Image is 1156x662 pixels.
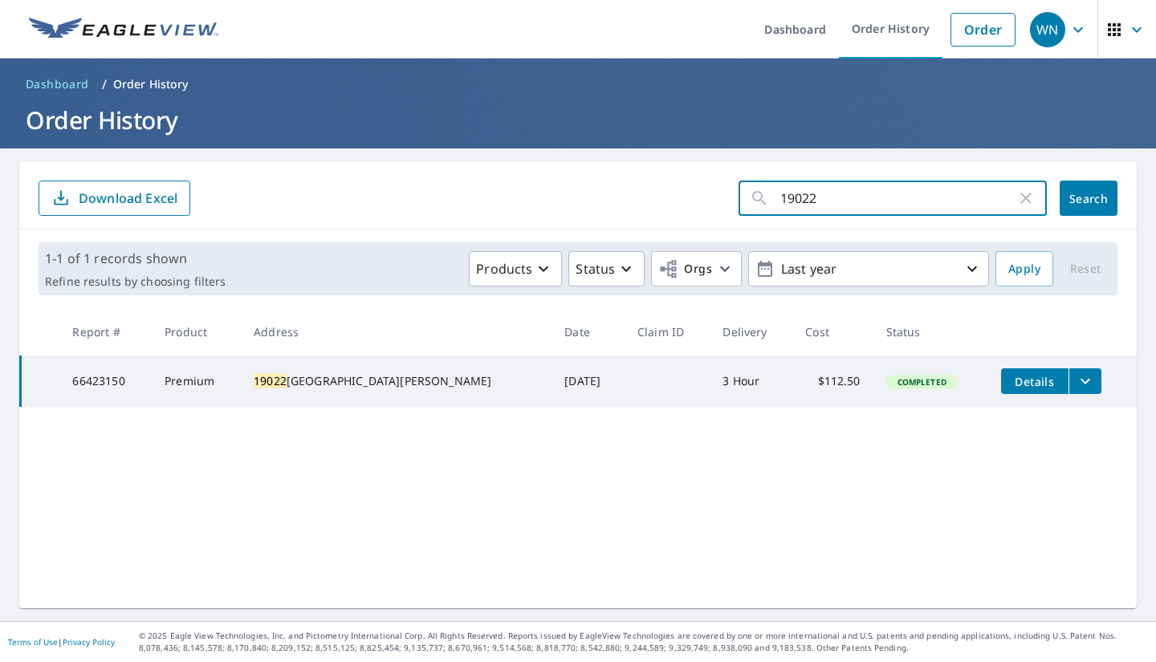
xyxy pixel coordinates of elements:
span: Orgs [658,259,712,279]
nav: breadcrumb [19,71,1137,97]
td: $112.50 [792,355,873,407]
mark: 19022 [254,373,287,388]
button: Download Excel [39,181,190,216]
td: 3 Hour [710,355,792,407]
button: filesDropdownBtn-66423150 [1068,368,1101,394]
span: Dashboard [26,76,89,92]
th: Date [552,308,625,355]
p: Refine results by choosing filters [45,274,226,289]
a: Privacy Policy [63,636,115,648]
p: Products [476,259,532,278]
span: Completed [888,376,956,388]
p: Last year [775,255,963,283]
div: [GEOGRAPHIC_DATA][PERSON_NAME] [254,373,539,389]
button: Search [1060,181,1117,216]
span: Details [1011,374,1059,389]
p: 1-1 of 1 records shown [45,249,226,268]
li: / [102,75,107,94]
button: Products [469,251,562,286]
th: Address [241,308,552,355]
input: Address, Report #, Claim ID, etc. [780,176,1016,221]
button: Orgs [651,251,742,286]
h1: Order History [19,104,1137,136]
img: EV Logo [29,18,218,42]
div: WN [1030,12,1065,47]
button: Last year [748,251,989,286]
a: Terms of Use [8,636,58,648]
td: 66423150 [59,355,152,407]
th: Delivery [710,308,792,355]
th: Cost [792,308,873,355]
button: Apply [995,251,1053,286]
a: Order [950,13,1016,47]
p: Download Excel [79,189,177,207]
th: Claim ID [625,308,710,355]
td: Premium [152,355,241,407]
span: Apply [1008,259,1040,279]
p: Order History [113,76,189,92]
span: Search [1073,191,1105,206]
th: Product [152,308,241,355]
th: Status [873,308,988,355]
button: Status [568,251,645,286]
a: Dashboard [19,71,96,97]
p: © 2025 Eagle View Technologies, Inc. and Pictometry International Corp. All Rights Reserved. Repo... [139,630,1148,654]
th: Report # [59,308,152,355]
p: Status [576,259,615,278]
td: [DATE] [552,355,625,407]
button: detailsBtn-66423150 [1001,368,1068,394]
p: | [8,637,115,647]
